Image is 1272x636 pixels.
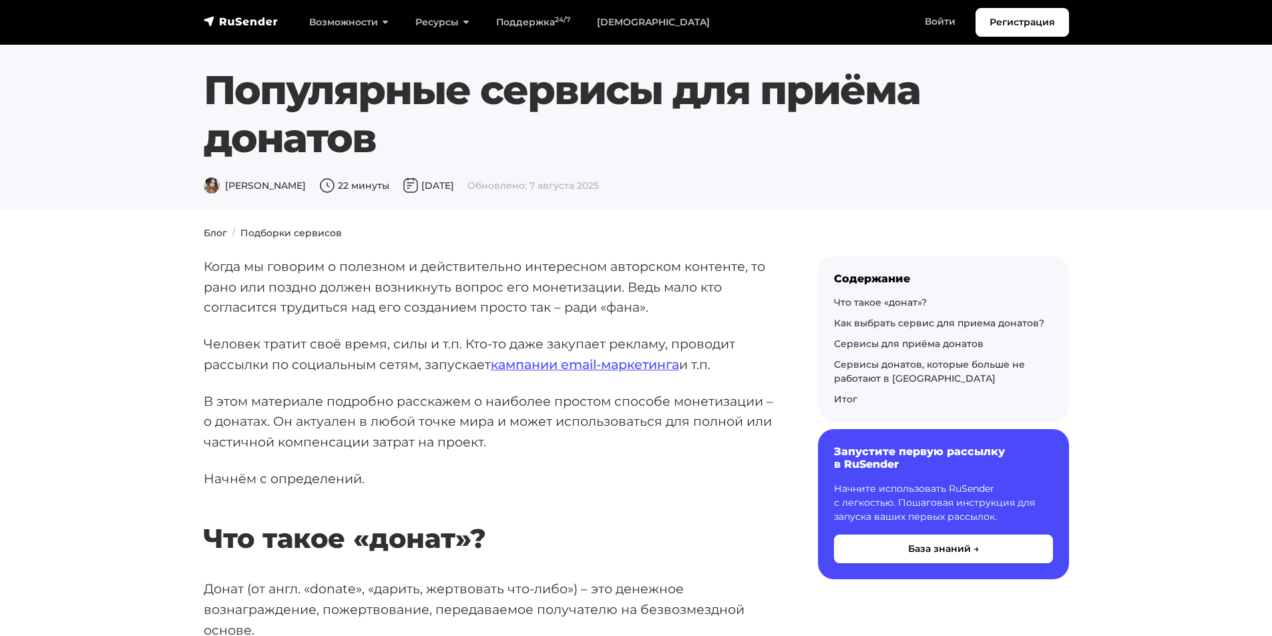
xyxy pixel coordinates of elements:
[204,180,306,192] span: [PERSON_NAME]
[319,178,335,194] img: Время чтения
[196,226,1077,240] nav: breadcrumb
[204,66,996,162] h1: Популярные сервисы для приёма донатов
[204,483,775,555] h2: Что такое «донат»?
[834,393,857,405] a: Итог
[403,178,419,194] img: Дата публикации
[834,317,1044,329] a: Как выбрать сервис для приема донатов?
[403,180,454,192] span: [DATE]
[911,8,969,35] a: Войти
[584,9,723,36] a: [DEMOGRAPHIC_DATA]
[834,535,1053,563] button: База знаний →
[834,445,1053,470] h6: Запустите первую рассылку в RuSender
[555,15,570,24] sup: 24/7
[491,356,679,372] a: кампании email-маркетинга
[204,15,278,28] img: RuSender
[204,468,775,489] p: Начнём с определений.
[204,256,775,318] p: Когда мы говорим о полезном и действительно интересном авторском контенте, то рано или поздно дол...
[834,272,1053,285] div: Содержание
[204,227,227,239] a: Блог
[834,338,984,350] a: Сервисы для приёма донатов
[483,9,584,36] a: Поддержка24/7
[834,358,1025,384] a: Сервисы донатов, которые больше не работают в [GEOGRAPHIC_DATA]
[834,296,927,308] a: Что такое «донат»?
[402,9,483,36] a: Ресурсы
[319,180,389,192] span: 22 минуты
[834,482,1053,524] p: Начните использовать RuSender с легкостью. Пошаговая инструкция для запуска ваших первых рассылок.
[204,334,775,374] p: Человек тратит своё время, силы и т.п. Кто-то даже закупает рекламу, проводит рассылки по социаль...
[976,8,1069,37] a: Регистрация
[818,429,1069,579] a: Запустите первую рассылку в RuSender Начните использовать RuSender с легкостью. Пошаговая инструк...
[227,226,342,240] li: Подборки сервисов
[204,391,775,452] p: В этом материале подробно расскажем о наиболее простом способе монетизации – о донатах. Он актуал...
[296,9,402,36] a: Возможности
[467,180,599,192] span: Обновлено: 7 августа 2025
